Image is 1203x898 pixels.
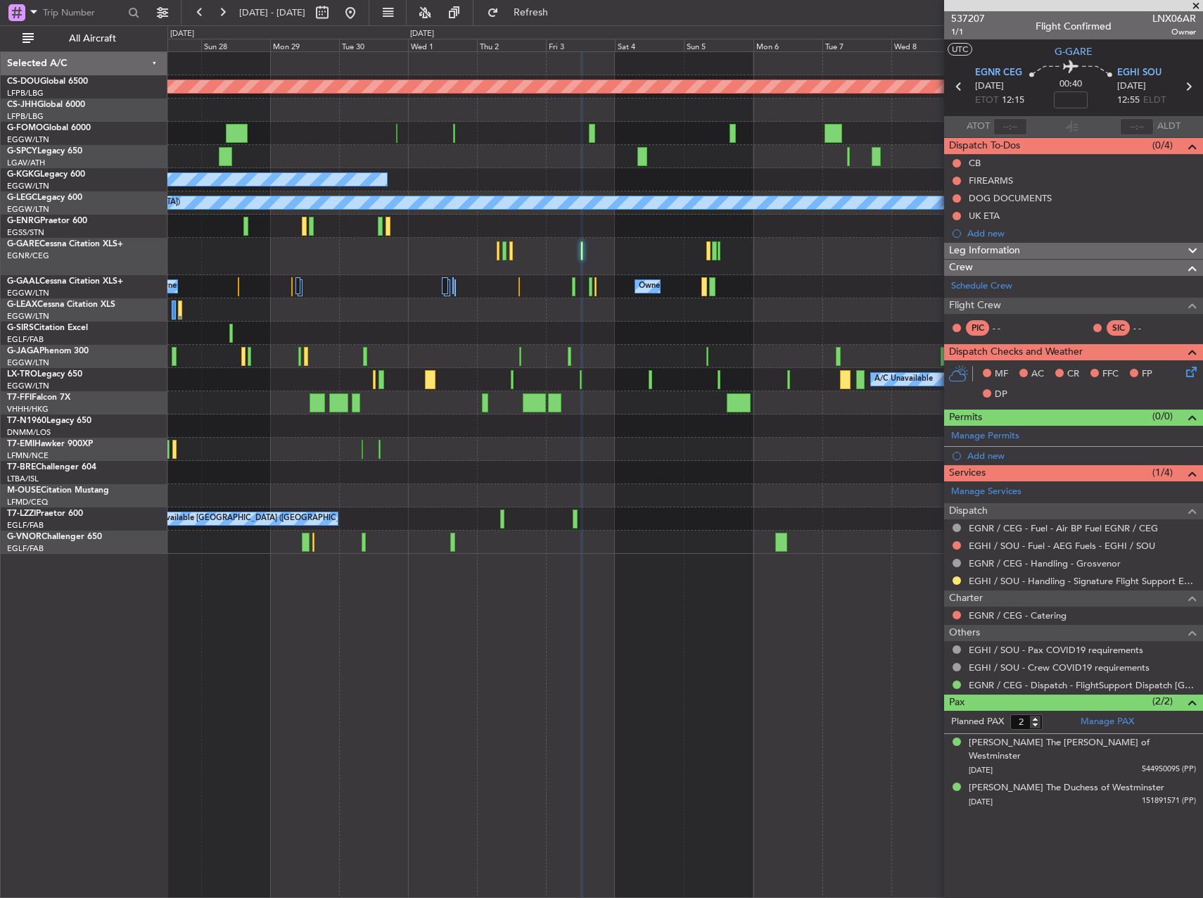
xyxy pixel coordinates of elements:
[969,797,993,807] span: [DATE]
[7,324,88,332] a: G-SIRSCitation Excel
[7,463,96,472] a: T7-BREChallenger 604
[170,28,194,40] div: [DATE]
[969,540,1155,552] a: EGHI / SOU - Fuel - AEG Fuels - EGHI / SOU
[1133,322,1165,334] div: - -
[1157,120,1180,134] span: ALDT
[949,625,980,641] span: Others
[1152,465,1173,480] span: (1/4)
[949,243,1020,259] span: Leg Information
[969,210,1000,222] div: UK ETA
[684,39,753,51] div: Sun 5
[951,715,1004,729] label: Planned PAX
[1142,795,1196,807] span: 151891571 (PP)
[1055,44,1093,59] span: G-GARE
[822,39,891,51] div: Tue 7
[7,301,37,309] span: G-LEAX
[7,147,37,156] span: G-SPCY
[7,124,43,132] span: G-FOMO
[7,277,39,286] span: G-GAAL
[7,101,85,109] a: CS-JHHGlobal 6000
[7,510,36,518] span: T7-LZZI
[969,781,1164,795] div: [PERSON_NAME] The Duchess of Westminster
[969,644,1143,656] a: EGHI / SOU - Pax COVID19 requirements
[7,301,115,309] a: G-LEAXCessna Citation XLS
[7,543,44,554] a: EGLF/FAB
[7,440,34,448] span: T7-EMI
[270,39,339,51] div: Mon 29
[7,251,49,261] a: EGNR/CEG
[7,170,40,179] span: G-KGKG
[7,124,91,132] a: G-FOMOGlobal 6000
[7,324,34,332] span: G-SIRS
[7,533,102,541] a: G-VNORChallenger 650
[7,227,44,238] a: EGSS/STN
[7,347,89,355] a: G-JAGAPhenom 300
[1152,138,1173,153] span: (0/4)
[975,80,1004,94] span: [DATE]
[7,393,32,402] span: T7-FFI
[410,28,434,40] div: [DATE]
[1107,320,1130,336] div: SIC
[1152,694,1173,709] span: (2/2)
[995,367,1008,381] span: MF
[949,590,983,607] span: Charter
[1067,367,1079,381] span: CR
[1002,94,1024,108] span: 12:15
[480,1,565,24] button: Refresh
[7,370,82,379] a: LX-TROLegacy 650
[969,557,1121,569] a: EGNR / CEG - Handling - Grosvenor
[7,370,37,379] span: LX-TRO
[949,410,982,426] span: Permits
[7,450,49,461] a: LFMN/NCE
[7,158,45,168] a: LGAV/ATH
[951,485,1021,499] a: Manage Services
[967,227,1196,239] div: Add new
[1152,11,1196,26] span: LNX06AR
[7,510,83,518] a: T7-LZZIPraetor 600
[949,465,986,481] span: Services
[7,486,109,495] a: M-OUSECitation Mustang
[951,11,985,26] span: 537207
[7,240,39,248] span: G-GARE
[1152,26,1196,38] span: Owner
[949,695,965,711] span: Pax
[502,8,561,18] span: Refresh
[951,279,1012,293] a: Schedule Crew
[339,39,408,51] div: Tue 30
[753,39,822,51] div: Mon 6
[969,679,1196,691] a: EGNR / CEG - Dispatch - FlightSupport Dispatch [GEOGRAPHIC_DATA]
[7,217,40,225] span: G-ENRG
[967,120,990,134] span: ATOT
[891,39,960,51] div: Wed 8
[1081,715,1134,729] a: Manage PAX
[408,39,477,51] div: Wed 1
[949,344,1083,360] span: Dispatch Checks and Weather
[1031,367,1044,381] span: AC
[639,276,663,297] div: Owner
[37,34,148,44] span: All Aircraft
[967,450,1196,462] div: Add new
[993,118,1027,135] input: --:--
[969,575,1196,587] a: EGHI / SOU - Handling - Signature Flight Support EGHI / SOU
[969,765,993,776] span: [DATE]
[7,404,49,415] a: VHHH/HKG
[7,170,85,179] a: G-KGKGLegacy 600
[7,381,49,391] a: EGGW/LTN
[136,508,364,529] div: A/C Unavailable [GEOGRAPHIC_DATA] ([GEOGRAPHIC_DATA])
[1036,19,1112,34] div: Flight Confirmed
[7,77,88,86] a: CS-DOUGlobal 6500
[7,440,93,448] a: T7-EMIHawker 900XP
[951,429,1019,443] a: Manage Permits
[7,427,51,438] a: DNMM/LOS
[1059,77,1082,91] span: 00:40
[7,486,41,495] span: M-OUSE
[7,417,91,425] a: T7-N1960Legacy 650
[7,288,49,298] a: EGGW/LTN
[615,39,684,51] div: Sat 4
[43,2,124,23] input: Trip Number
[477,39,546,51] div: Thu 2
[7,181,49,191] a: EGGW/LTN
[969,175,1013,186] div: FIREARMS
[7,347,39,355] span: G-JAGA
[949,138,1020,154] span: Dispatch To-Dos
